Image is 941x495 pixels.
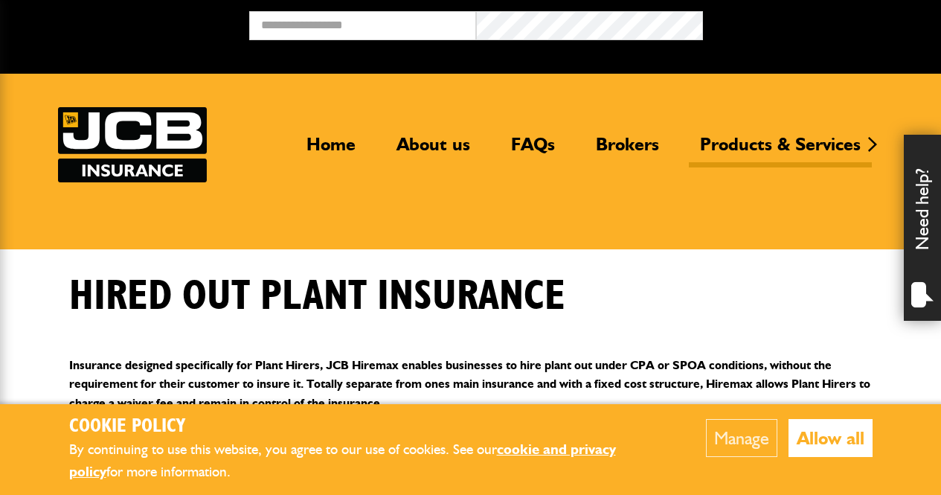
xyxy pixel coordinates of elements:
p: By continuing to use this website, you agree to our use of cookies. See our for more information. [69,438,661,484]
a: Products & Services [689,133,872,167]
h2: Cookie Policy [69,415,661,438]
a: FAQs [500,133,566,167]
a: Brokers [585,133,670,167]
a: JCB Insurance Services [58,107,207,182]
img: JCB Insurance Services logo [58,107,207,182]
h1: Hired out plant insurance [69,272,565,322]
button: Manage [706,419,777,457]
p: Insurance designed specifically for Plant Hirers, JCB Hiremax enables businesses to hire plant ou... [69,356,873,413]
a: About us [385,133,481,167]
a: Home [295,133,367,167]
a: cookie and privacy policy [69,441,616,481]
div: Need help? [904,135,941,321]
button: Broker Login [703,11,930,34]
button: Allow all [789,419,873,457]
